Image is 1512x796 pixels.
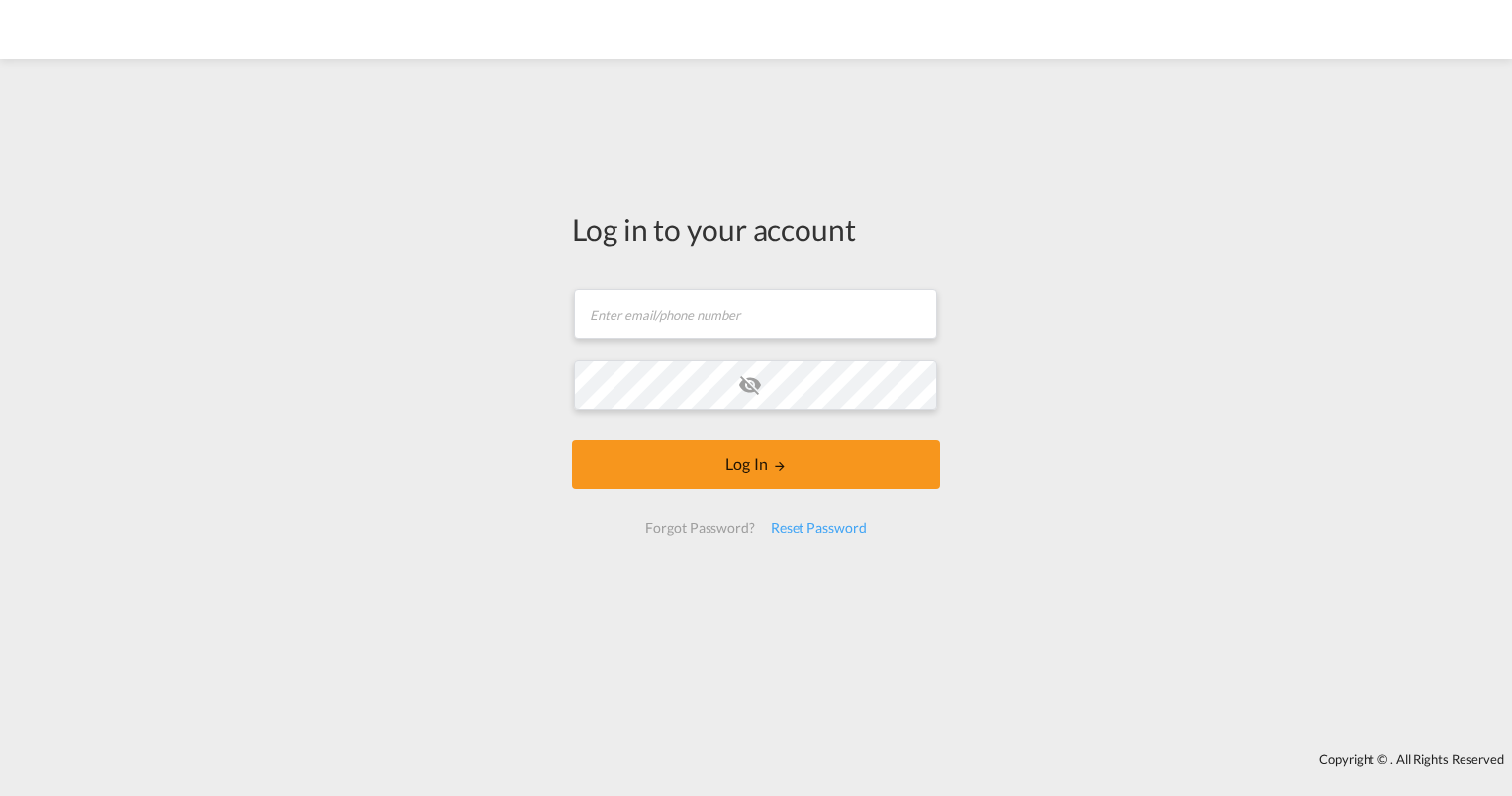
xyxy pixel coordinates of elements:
[572,208,940,249] div: Log in to your account
[738,373,762,397] md-icon: icon-eye-off
[572,440,940,489] button: LOGIN
[637,510,762,546] div: Forgot Password?
[574,289,937,339] input: Enter email/phone number
[763,510,875,546] div: Reset Password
